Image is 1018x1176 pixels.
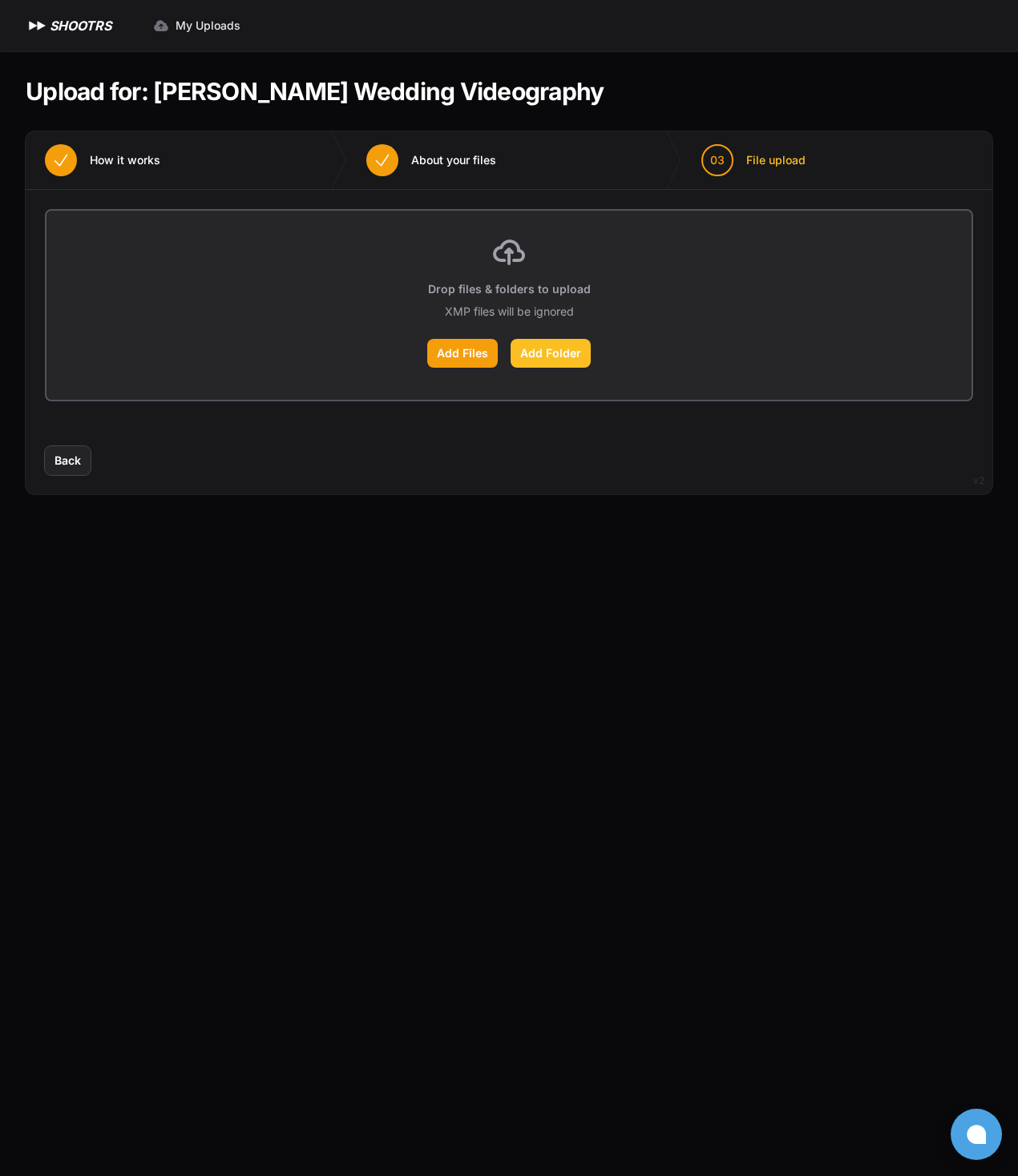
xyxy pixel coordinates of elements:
[176,18,240,34] span: My Uploads
[682,131,825,189] button: 03 File upload
[143,11,250,40] a: My Uploads
[45,446,91,475] button: Back
[427,339,498,368] label: Add Files
[445,304,574,320] p: XMP files will be ignored
[428,281,591,297] p: Drop files & folders to upload
[50,16,111,35] h1: SHOOTRS
[90,152,160,168] span: How it works
[26,131,180,189] button: How it works
[55,453,81,469] span: Back
[26,16,111,35] a: SHOOTRS SHOOTRS
[411,152,496,168] span: About your files
[710,152,725,168] span: 03
[511,339,591,368] label: Add Folder
[951,1109,1002,1160] button: Open chat window
[26,77,604,106] h1: Upload for: [PERSON_NAME] Wedding Videography
[973,471,984,490] div: v2
[26,16,50,35] img: SHOOTRS
[347,131,515,189] button: About your files
[746,152,806,168] span: File upload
